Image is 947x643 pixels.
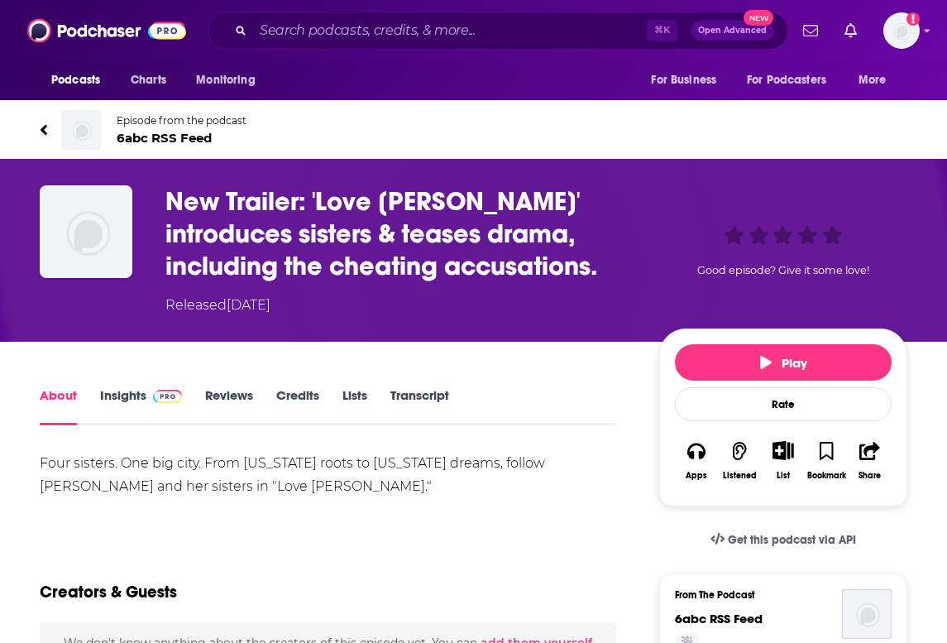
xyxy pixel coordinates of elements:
span: ⌘ K [647,20,677,41]
a: 6abc RSS FeedEpisode from the podcast6abc RSS Feed [40,110,907,150]
div: Listened [723,471,757,481]
button: Show profile menu [883,12,920,49]
button: Bookmark [805,430,848,491]
a: Transcript [390,387,449,425]
a: InsightsPodchaser Pro [100,387,182,425]
button: open menu [639,65,737,96]
button: Show More Button [766,441,800,459]
button: Apps [675,430,718,491]
svg: Add a profile image [906,12,920,26]
button: Listened [718,430,761,491]
span: Podcasts [51,69,100,92]
input: Search podcasts, credits, & more... [253,17,647,44]
span: Monitoring [196,69,255,92]
div: Four sisters. One big city. From [US_STATE] roots to [US_STATE] dreams, follow [PERSON_NAME] and ... [40,452,616,498]
span: Logged in as maryalyson [883,12,920,49]
h1: New Trailer: 'Love Thy Nader' introduces sisters & teases drama, including the cheating accusations. [165,185,633,282]
div: Released [DATE] [165,295,270,315]
h3: From The Podcast [675,589,878,601]
a: Reviews [205,387,253,425]
div: Rate [675,387,892,421]
span: Good episode? Give it some love! [697,264,869,276]
div: Apps [686,471,707,481]
img: User Profile [883,12,920,49]
h2: Creators & Guests [40,582,177,602]
img: 6abc RSS Feed [842,589,892,639]
span: Charts [131,69,166,92]
img: Podchaser Pro [153,390,182,403]
a: Lists [342,387,367,425]
span: Open Advanced [698,26,767,35]
button: Open AdvancedNew [691,21,774,41]
span: 6abc RSS Feed [117,130,246,146]
button: open menu [184,65,276,96]
div: Show More ButtonList [762,430,805,491]
span: For Business [651,69,716,92]
button: open menu [736,65,850,96]
a: Credits [276,387,319,425]
span: New [744,10,773,26]
a: Get this podcast via API [697,520,869,560]
a: 6abc RSS Feed [675,611,763,626]
button: Share [849,430,892,491]
a: Show notifications dropdown [838,17,863,45]
button: open menu [847,65,907,96]
span: Episode from the podcast [117,114,246,127]
img: New Trailer: 'Love Thy Nader' introduces sisters & teases drama, including the cheating accusations. [40,185,132,278]
a: Charts [120,65,176,96]
img: Podchaser - Follow, Share and Rate Podcasts [27,15,186,46]
button: open menu [40,65,122,96]
div: Search podcasts, credits, & more... [208,12,788,50]
div: Bookmark [807,471,846,481]
div: List [777,470,790,481]
img: 6abc RSS Feed [61,110,101,150]
span: Get this podcast via API [728,533,856,547]
button: Play [675,344,892,381]
span: More [859,69,887,92]
div: Share [859,471,881,481]
a: About [40,387,77,425]
a: Show notifications dropdown [796,17,825,45]
span: For Podcasters [747,69,826,92]
span: Play [760,355,807,371]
